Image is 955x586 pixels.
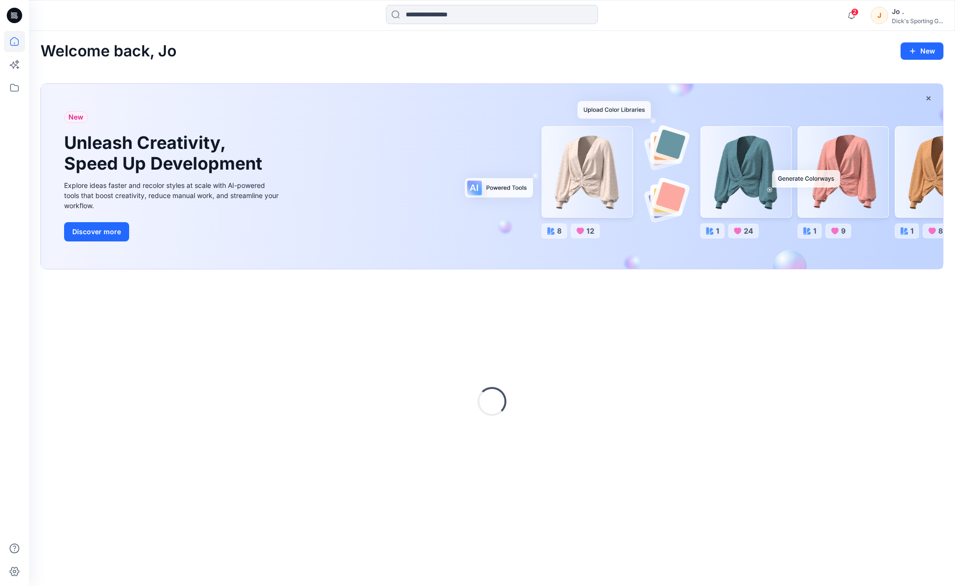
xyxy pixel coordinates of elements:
[64,180,281,211] div: Explore ideas faster and recolor styles at scale with AI-powered tools that boost creativity, red...
[892,6,943,17] div: Jo .
[871,7,888,24] div: J
[64,222,129,241] button: Discover more
[892,17,943,25] div: Dick's Sporting G...
[901,42,943,60] button: New
[851,8,859,16] span: 2
[64,133,266,174] h1: Unleash Creativity, Speed Up Development
[64,222,281,241] a: Discover more
[68,111,83,123] span: New
[40,42,176,60] h2: Welcome back, Jo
